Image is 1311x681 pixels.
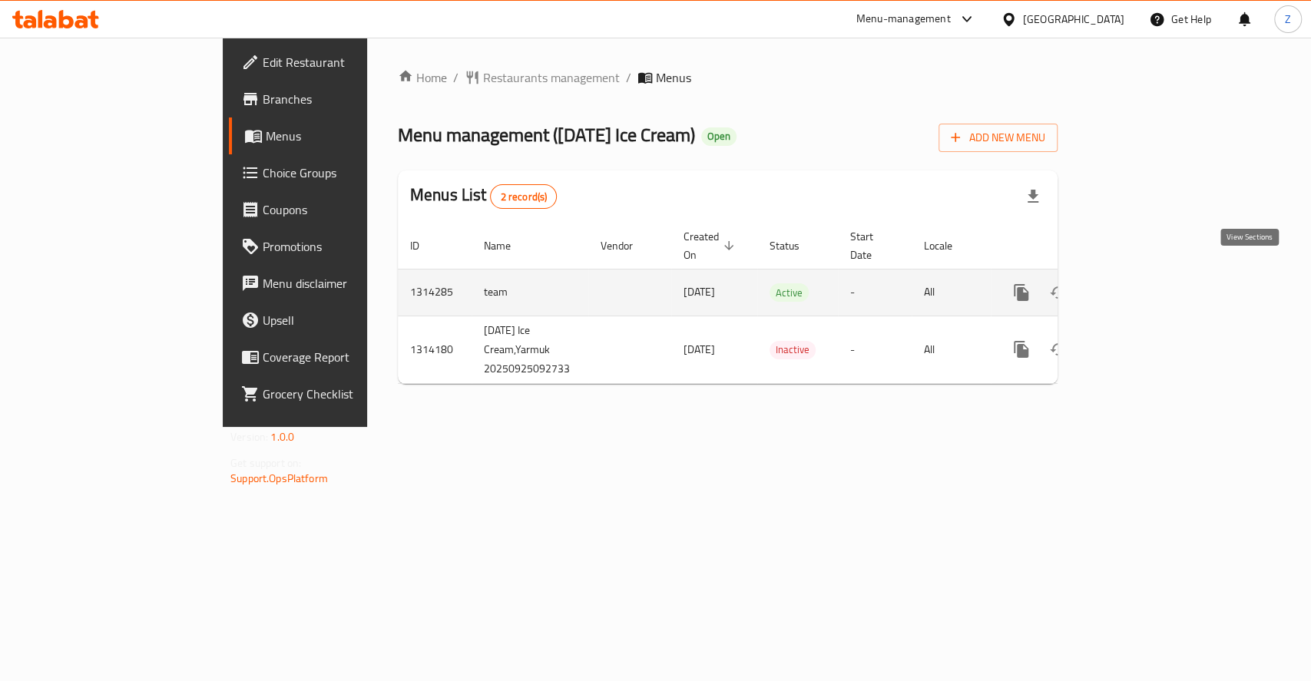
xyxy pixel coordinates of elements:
span: Promotions [263,237,429,256]
span: Upsell [263,311,429,329]
span: [DATE] [684,339,715,359]
td: All [912,316,991,383]
a: Branches [229,81,442,117]
td: - [838,316,912,383]
a: Menus [229,117,442,154]
span: Name [484,236,531,255]
span: Coupons [263,200,429,219]
span: Status [770,236,819,255]
table: enhanced table [398,223,1163,384]
span: Grocery Checklist [263,385,429,403]
a: Restaurants management [465,68,620,87]
button: Change Status [1040,274,1077,311]
span: Z [1285,11,1291,28]
a: Coverage Report [229,339,442,375]
button: more [1003,274,1040,311]
span: Choice Groups [263,164,429,182]
span: Branches [263,90,429,108]
td: [DATE] Ice Cream,Yarmuk 20250925092733 [472,316,588,383]
span: 1.0.0 [270,427,294,447]
button: more [1003,331,1040,368]
button: Add New Menu [939,124,1058,152]
span: Open [701,130,737,143]
div: Open [701,127,737,146]
span: Active [770,284,809,302]
span: Created On [684,227,739,264]
span: Coverage Report [263,348,429,366]
span: Menus [266,127,429,145]
div: Export file [1015,178,1051,215]
a: Choice Groups [229,154,442,191]
span: Edit Restaurant [263,53,429,71]
span: ID [410,236,439,255]
a: Support.OpsPlatform [230,468,328,488]
li: / [453,68,459,87]
span: Version: [230,427,268,447]
h2: Menus List [410,183,557,209]
div: Menu-management [856,10,951,28]
td: - [838,269,912,316]
span: Start Date [850,227,893,264]
li: / [626,68,631,87]
span: Locale [924,236,972,255]
button: Change Status [1040,331,1077,368]
div: [GEOGRAPHIC_DATA] [1023,11,1124,28]
span: Menu management ( [DATE] Ice Cream ) [398,117,695,152]
span: Menus [656,68,691,87]
a: Promotions [229,228,442,265]
a: Upsell [229,302,442,339]
span: Vendor [601,236,653,255]
div: Total records count [490,184,557,209]
span: [DATE] [684,282,715,302]
span: 2 record(s) [491,190,556,204]
span: Restaurants management [483,68,620,87]
span: Menu disclaimer [263,274,429,293]
span: Get support on: [230,453,301,473]
a: Menu disclaimer [229,265,442,302]
td: team [472,269,588,316]
a: Coupons [229,191,442,228]
td: All [912,269,991,316]
span: Inactive [770,341,816,359]
nav: breadcrumb [398,68,1058,87]
div: Active [770,283,809,302]
th: Actions [991,223,1163,269]
span: Add New Menu [951,128,1045,147]
a: Edit Restaurant [229,44,442,81]
a: Grocery Checklist [229,375,442,412]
